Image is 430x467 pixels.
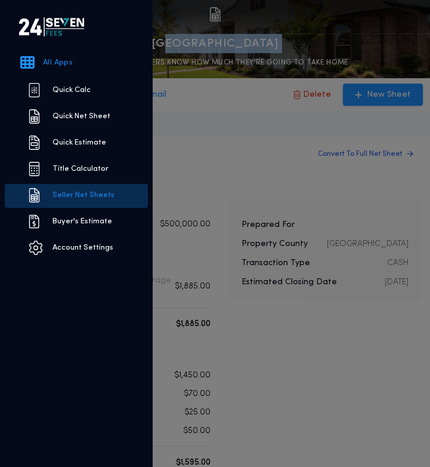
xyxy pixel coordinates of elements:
[5,236,148,260] a: Account Settings
[5,158,148,182] a: Title Calculator
[5,131,148,155] a: Quick Estimate
[5,105,148,129] a: Quick Net Sheet
[5,79,148,103] a: Quick Calc
[5,53,153,76] a: All Apps
[5,210,148,234] a: Buyer's Estimate
[5,184,148,208] a: Seller Net Sheets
